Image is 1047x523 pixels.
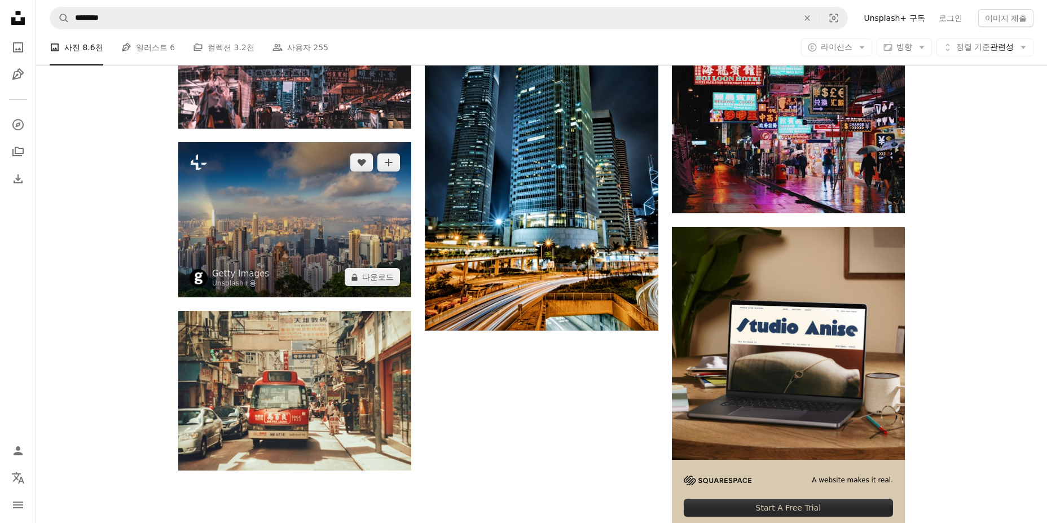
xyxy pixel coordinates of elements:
a: Getty Images [212,268,269,279]
a: 홈 — Unsplash [7,7,29,32]
button: 다운로드 [345,268,400,286]
span: 6 [170,41,175,54]
img: 길가를 걷는 사람들 [672,57,905,213]
a: 낮에는 두 대의 차량 근처에 빨간 버스가 있습니다. [178,385,411,395]
button: Unsplash 검색 [50,7,69,29]
a: 탐색 [7,113,29,136]
span: A website makes it real. [812,476,893,485]
button: 정렬 기준관련성 [936,38,1033,56]
button: 언어 [7,467,29,489]
div: Start A Free Trial [684,499,893,517]
span: 255 [313,41,328,54]
span: 방향 [896,42,912,51]
button: 시각적 검색 [820,7,847,29]
span: 3.2천 [234,41,254,54]
a: Unsplash+ [212,279,249,287]
a: 사진 [7,36,29,59]
a: Unsplash+ 구독 [857,9,931,27]
a: 일러스트 [7,63,29,86]
a: 컬렉션 [7,140,29,163]
a: 로그인 [932,9,969,27]
span: 라이선스 [821,42,852,51]
a: 로그인 / 가입 [7,440,29,462]
button: 삭제 [795,7,820,29]
img: 낮에는 두 대의 차량 근처에 빨간 버스가 있습니다. [178,311,411,471]
button: 방향 [877,38,932,56]
a: 다운로드 내역 [7,168,29,190]
img: file-1705255347840-230a6ab5bca9image [684,476,751,485]
button: 컬렉션에 추가 [377,153,400,172]
img: file-1705123271268-c3eaf6a79b21image [672,227,905,460]
img: 빅토리아 피크에서 바라본 홍콩 도시 풍경. [178,142,411,297]
img: Getty Images의 프로필로 이동 [190,269,208,287]
a: 컬렉션 3.2천 [193,29,254,65]
span: 관련성 [956,42,1014,53]
a: 길가를 걷는 사람들 [672,130,905,140]
div: 용 [212,279,269,288]
a: 야간의 도시 건물 [425,150,658,160]
button: 메뉴 [7,494,29,516]
a: 사용자 255 [272,29,328,65]
button: 이미지 제출 [978,9,1033,27]
span: 정렬 기준 [956,42,990,51]
button: 라이선스 [801,38,872,56]
a: 일러스트 6 [121,29,175,65]
a: 빅토리아 피크에서 바라본 홍콩 도시 풍경. [178,214,411,225]
form: 사이트 전체에서 이미지 찾기 [50,7,848,29]
button: 좋아요 [350,153,373,172]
